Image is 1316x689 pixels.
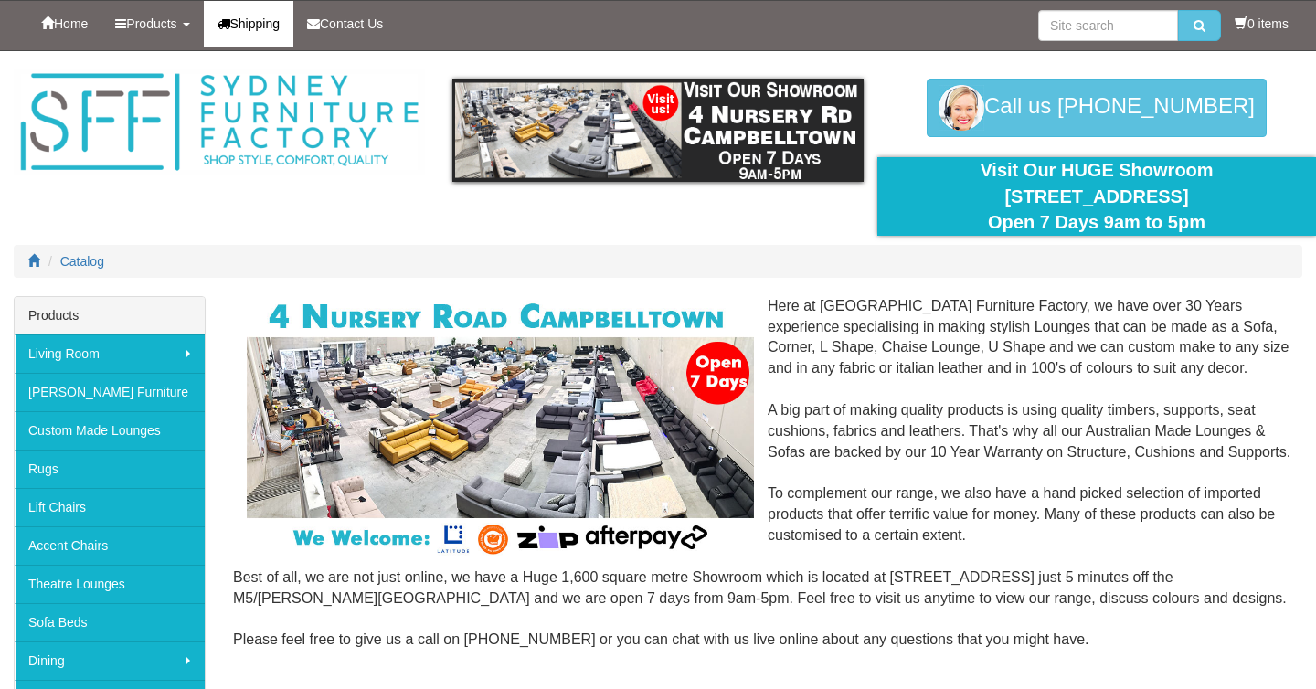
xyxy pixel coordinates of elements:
li: 0 items [1235,15,1289,33]
a: Accent Chairs [15,526,205,565]
a: Products [101,1,203,47]
a: Theatre Lounges [15,565,205,603]
a: Catalog [60,254,104,269]
input: Site search [1038,10,1178,41]
a: Sofa Beds [15,603,205,641]
img: showroom.gif [452,79,864,182]
a: [PERSON_NAME] Furniture [15,373,205,411]
a: Custom Made Lounges [15,411,205,450]
a: Home [27,1,101,47]
a: Contact Us [293,1,397,47]
a: Rugs [15,450,205,488]
a: Dining [15,641,205,680]
span: Home [54,16,88,31]
span: Contact Us [320,16,383,31]
img: Corner Modular Lounges [247,296,754,560]
a: Lift Chairs [15,488,205,526]
div: Products [15,297,205,334]
div: Visit Our HUGE Showroom [STREET_ADDRESS] Open 7 Days 9am to 5pm [891,157,1302,236]
img: Sydney Furniture Factory [14,69,425,175]
a: Shipping [204,1,294,47]
div: Here at [GEOGRAPHIC_DATA] Furniture Factory, we have over 30 Years experience specialising in mak... [233,296,1302,672]
a: Living Room [15,334,205,373]
span: Shipping [230,16,281,31]
span: Products [126,16,176,31]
